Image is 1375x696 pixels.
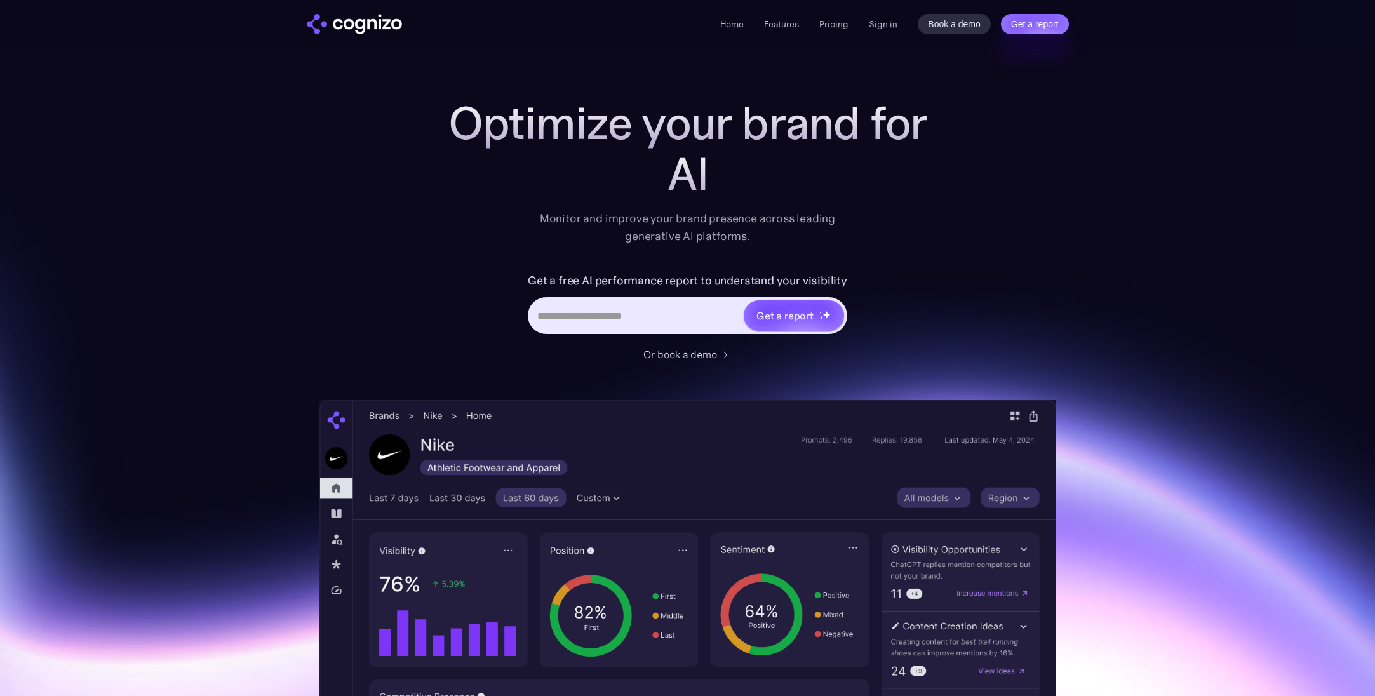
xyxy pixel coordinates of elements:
div: Monitor and improve your brand presence across leading generative AI platforms. [532,210,844,245]
a: Pricing [819,18,848,30]
img: star [822,311,831,319]
a: Get a reportstarstarstar [742,299,845,332]
a: Sign in [869,17,897,32]
a: Get a report [1001,14,1069,34]
div: AI [434,149,942,199]
label: Get a free AI performance report to understand your visibility [528,271,847,291]
img: star [819,316,824,320]
div: Or book a demo [643,347,717,362]
div: Get a report [756,308,814,323]
form: Hero URL Input Form [528,271,847,340]
a: Features [764,18,799,30]
img: star [819,311,821,313]
a: home [307,14,402,34]
h1: Optimize your brand for [434,98,942,149]
a: Book a demo [918,14,991,34]
a: Or book a demo [643,347,732,362]
a: Home [720,18,744,30]
img: cognizo logo [307,14,402,34]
